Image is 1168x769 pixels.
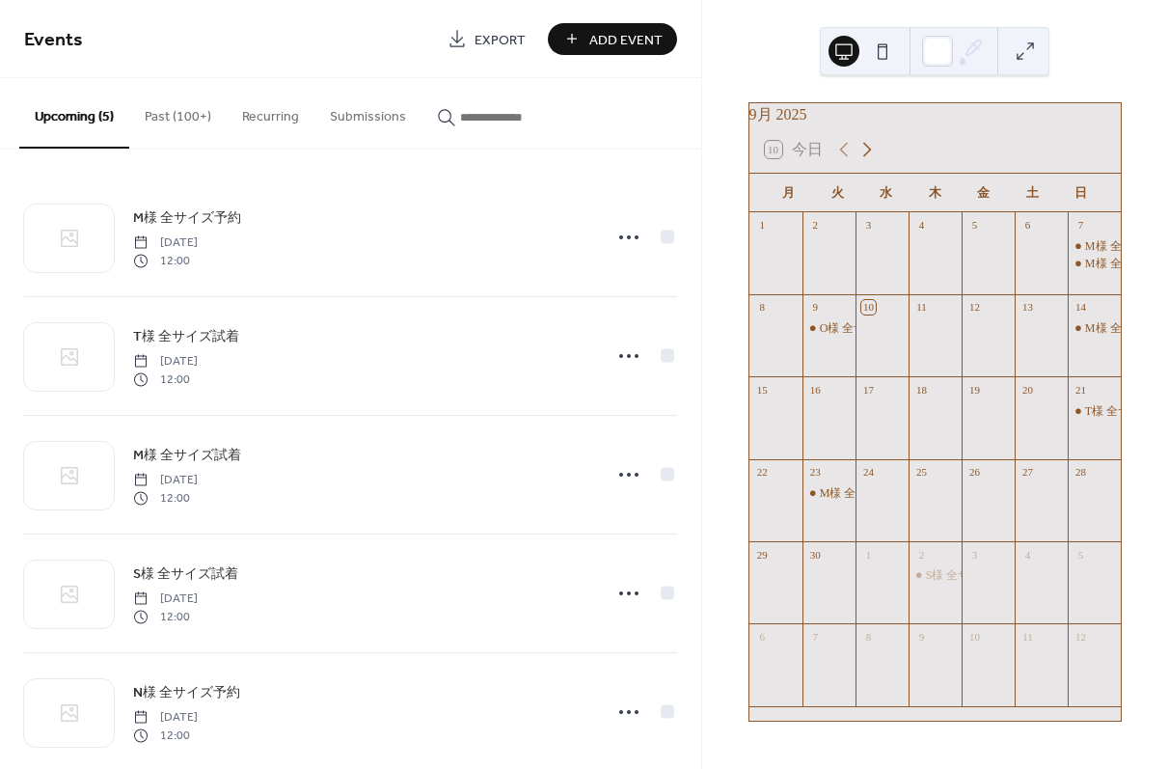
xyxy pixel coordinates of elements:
[967,218,982,233] div: 5
[1073,382,1088,397] div: 21
[1008,174,1056,212] div: 土
[133,353,198,371] span: [DATE]
[1068,403,1121,420] div: T様 全サイズ試着
[862,174,910,212] div: 水
[914,300,929,315] div: 11
[133,489,198,507] span: 12:00
[1020,218,1035,233] div: 6
[133,683,240,703] span: N様 全サイズ予約
[1073,465,1088,480] div: 28
[133,709,198,727] span: [DATE]
[314,78,421,147] button: Submissions
[129,78,227,147] button: Past (100+)
[960,174,1008,212] div: 金
[967,300,982,315] div: 12
[808,547,823,562] div: 30
[967,629,982,644] div: 10
[133,206,241,229] a: M様 全サイズ予約
[861,629,876,644] div: 8
[133,681,240,703] a: N様 全サイズ予約
[1020,465,1035,480] div: 27
[808,382,823,397] div: 16
[861,218,876,233] div: 3
[914,382,929,397] div: 18
[914,465,929,480] div: 25
[227,78,314,147] button: Recurring
[802,485,856,502] div: M様 全サイズ試着
[133,472,198,489] span: [DATE]
[914,218,929,233] div: 4
[24,21,83,59] span: Events
[802,320,856,337] div: O様 全サイズ 予約
[914,629,929,644] div: 9
[19,78,129,149] button: Upcoming (5)
[910,174,959,212] div: 木
[133,446,241,466] span: M様 全サイズ試着
[755,547,770,562] div: 29
[133,727,198,744] span: 12:00
[808,300,823,315] div: 9
[1068,320,1121,337] div: M様 全サイズ予約
[133,327,239,347] span: T様 全サイズ試着
[861,300,876,315] div: 10
[1073,547,1088,562] div: 5
[589,30,663,50] span: Add Event
[133,208,241,229] span: M様 全サイズ予約
[755,300,770,315] div: 8
[813,174,861,212] div: 火
[755,465,770,480] div: 22
[433,23,540,55] a: Export
[755,218,770,233] div: 1
[133,608,198,625] span: 12:00
[909,567,962,584] div: S様 全サイズ試着
[926,567,1017,584] div: S様 全サイズ試着
[1073,300,1088,315] div: 14
[1020,547,1035,562] div: 4
[133,563,238,585] a: S様 全サイズ試着
[1020,629,1035,644] div: 11
[475,30,526,50] span: Export
[133,444,241,466] a: M様 全サイズ試着
[133,252,198,269] span: 12:00
[1057,174,1105,212] div: 日
[1020,300,1035,315] div: 13
[755,629,770,644] div: 6
[967,547,982,562] div: 3
[861,382,876,397] div: 17
[1073,629,1088,644] div: 12
[755,382,770,397] div: 15
[808,218,823,233] div: 2
[133,234,198,252] span: [DATE]
[808,629,823,644] div: 7
[820,320,915,337] div: O様 全サイズ 予約
[133,371,198,388] span: 12:00
[967,382,982,397] div: 19
[133,325,239,347] a: T様 全サイズ試着
[861,547,876,562] div: 1
[749,103,1121,126] div: 9月 2025
[1073,218,1088,233] div: 7
[861,465,876,480] div: 24
[820,485,914,502] div: M様 全サイズ試着
[548,23,677,55] button: Add Event
[808,465,823,480] div: 23
[1068,238,1121,255] div: M様 全サイズ予約
[133,590,198,608] span: [DATE]
[765,174,813,212] div: 月
[967,465,982,480] div: 26
[1020,382,1035,397] div: 20
[133,564,238,585] span: S様 全サイズ試着
[914,547,929,562] div: 2
[1068,256,1121,272] div: M様 全サイズ予約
